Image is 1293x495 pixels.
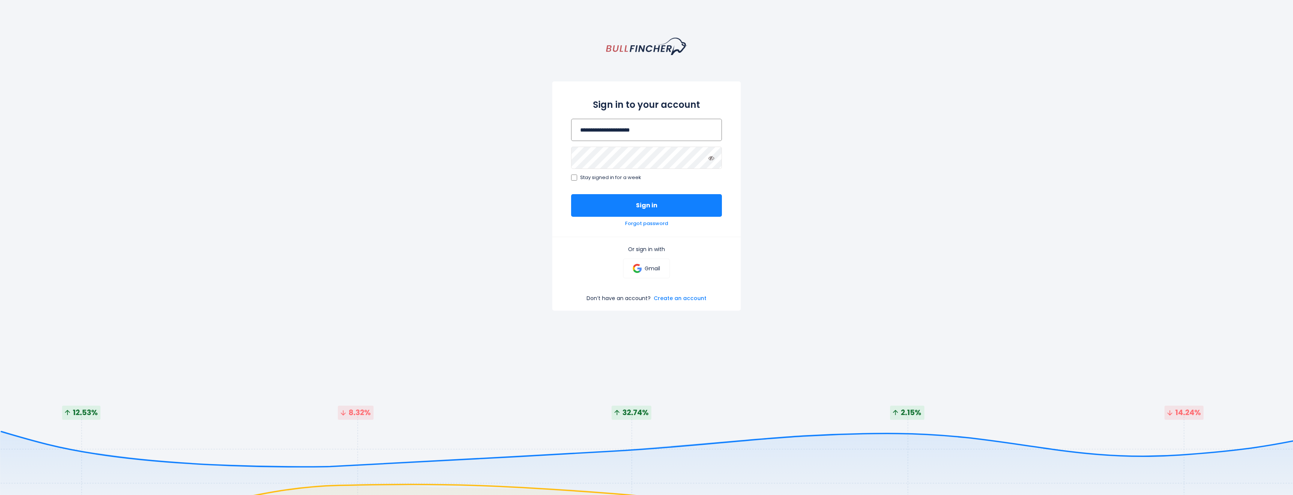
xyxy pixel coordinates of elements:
[645,265,660,272] p: Gmail
[571,98,722,111] h2: Sign in to your account
[587,295,651,302] p: Don’t have an account?
[606,38,687,55] a: homepage
[571,175,577,181] input: Stay signed in for a week
[623,259,669,278] a: Gmail
[625,221,668,227] a: Forgot password
[571,246,722,253] p: Or sign in with
[654,295,706,302] a: Create an account
[580,175,641,181] span: Stay signed in for a week
[571,194,722,217] button: Sign in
